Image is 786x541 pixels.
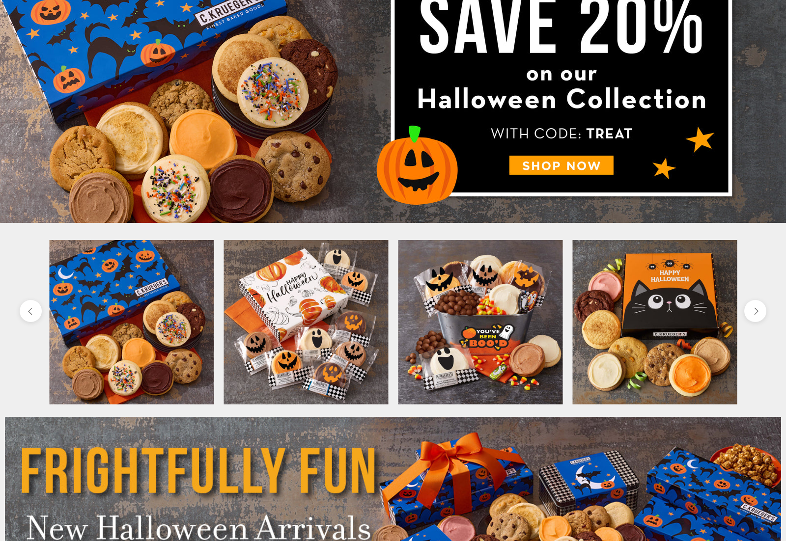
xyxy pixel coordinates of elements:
img: Happy Halloween Cookie Gift Box - Iced Cookies with Messages [224,240,388,405]
img: Halloween Scaredy Cat Bakery Gift Box - Assorted Cookies [572,240,737,405]
iframe: Sign Up via Text for Offers [8,504,102,533]
button: previous [20,300,42,322]
img: You've Been Boo'd Gift Pail - Cookies and Snacks [398,240,562,405]
img: Halloween Night Cookie Gift Boxes - Assorted Cookies [49,240,214,405]
button: next [744,300,766,322]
